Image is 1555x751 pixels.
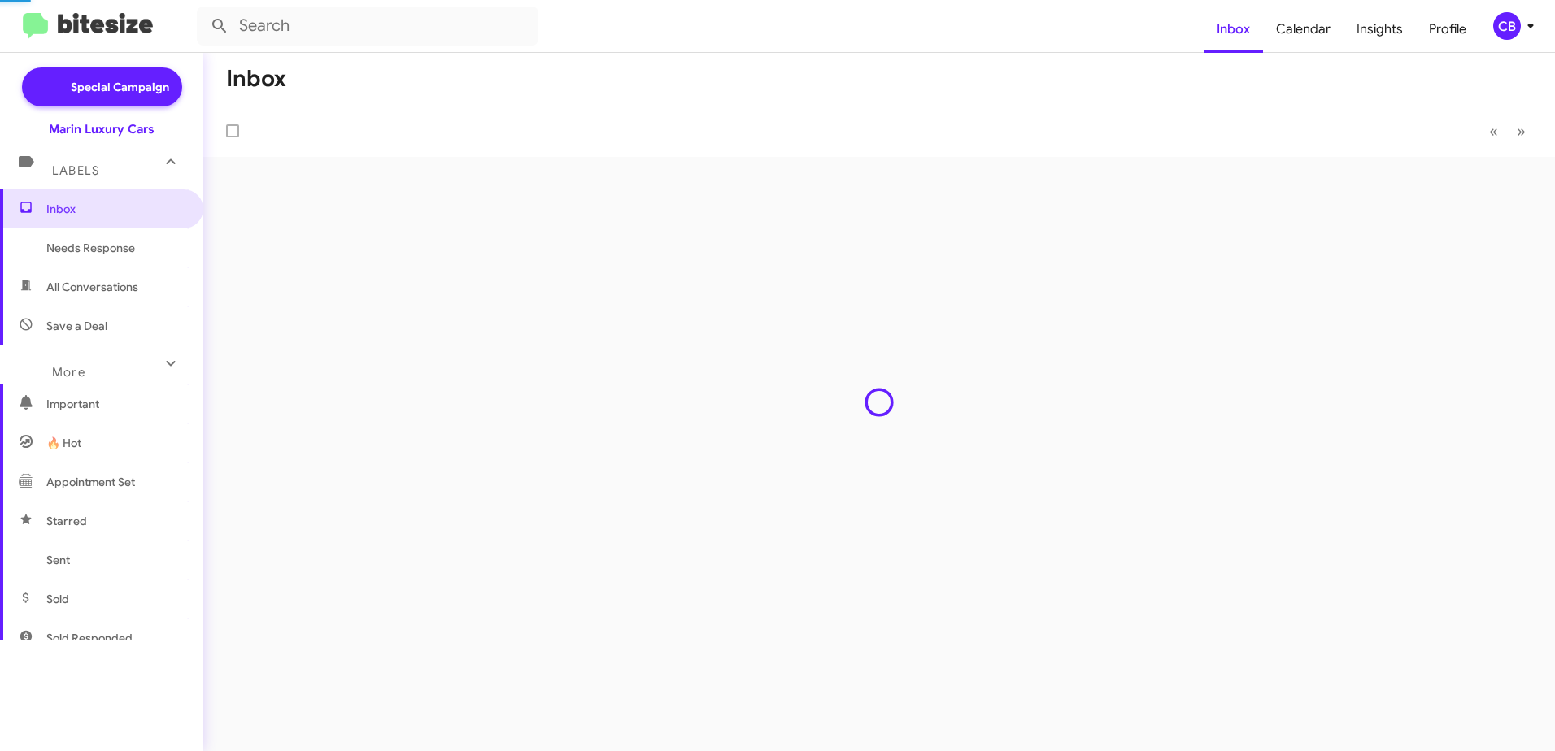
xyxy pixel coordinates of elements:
span: Labels [52,163,99,178]
nav: Page navigation example [1480,115,1535,148]
a: Profile [1416,6,1479,53]
span: Appointment Set [46,474,135,490]
span: Important [46,396,185,412]
span: Save a Deal [46,318,107,334]
a: Calendar [1263,6,1344,53]
span: Sold [46,591,69,607]
span: Inbox [46,201,185,217]
input: Search [197,7,538,46]
span: Starred [46,513,87,529]
button: CB [1479,12,1537,40]
span: All Conversations [46,279,138,295]
span: « [1489,121,1498,141]
button: Previous [1479,115,1508,148]
a: Special Campaign [22,67,182,106]
button: Next [1507,115,1535,148]
span: Sent [46,552,70,568]
span: Special Campaign [71,79,169,95]
span: Sold Responded [46,630,133,646]
span: More [52,365,85,380]
div: Marin Luxury Cars [49,121,155,137]
span: » [1517,121,1526,141]
div: CB [1493,12,1521,40]
a: Insights [1344,6,1416,53]
span: 🔥 Hot [46,435,81,451]
h1: Inbox [226,66,286,92]
a: Inbox [1204,6,1263,53]
span: Needs Response [46,240,185,256]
